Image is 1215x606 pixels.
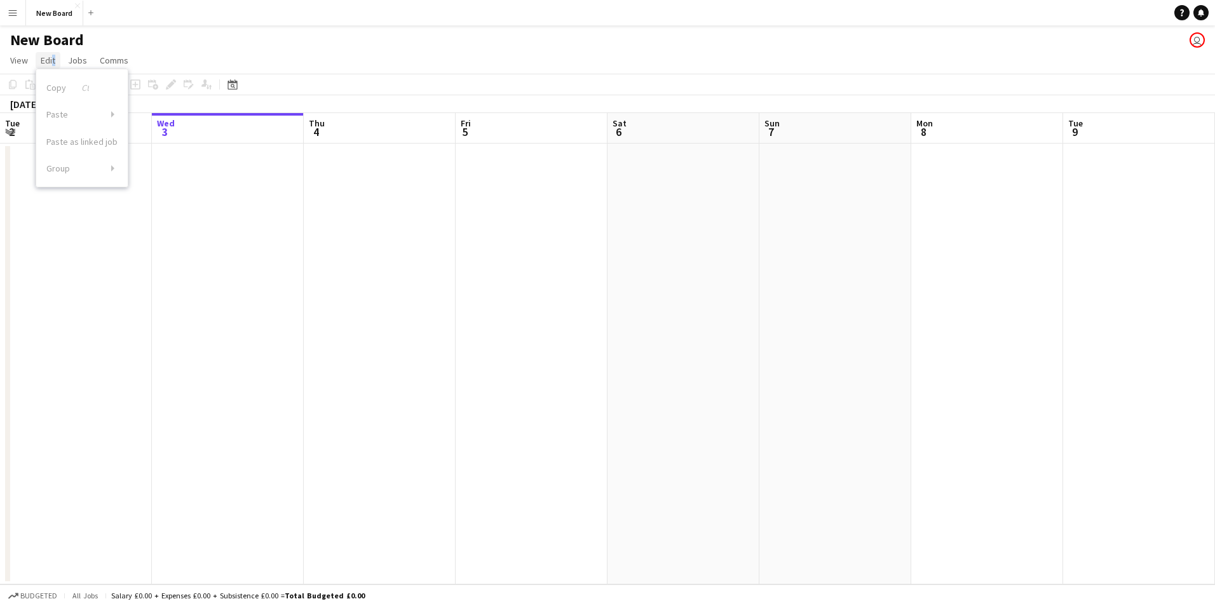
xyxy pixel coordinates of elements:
[157,118,175,129] span: Wed
[611,125,627,139] span: 6
[5,118,20,129] span: Tue
[1190,32,1205,48] app-user-avatar: Alka Singh
[309,118,325,129] span: Thu
[1068,118,1083,129] span: Tue
[764,118,780,129] span: Sun
[95,52,133,69] a: Comms
[10,55,28,66] span: View
[5,52,33,69] a: View
[20,591,57,600] span: Budgeted
[763,125,780,139] span: 7
[36,52,60,69] a: Edit
[70,591,100,600] span: All jobs
[461,118,471,129] span: Fri
[459,125,471,139] span: 5
[916,118,933,129] span: Mon
[111,591,365,600] div: Salary £0.00 + Expenses £0.00 + Subsistence £0.00 =
[307,125,325,139] span: 4
[914,125,933,139] span: 8
[100,55,128,66] span: Comms
[1066,125,1083,139] span: 9
[41,55,55,66] span: Edit
[285,591,365,600] span: Total Budgeted £0.00
[6,589,59,603] button: Budgeted
[63,52,92,69] a: Jobs
[10,98,39,111] div: [DATE]
[26,1,83,25] button: New Board
[155,125,175,139] span: 3
[10,30,84,50] h1: New Board
[613,118,627,129] span: Sat
[68,55,87,66] span: Jobs
[3,125,20,139] span: 2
